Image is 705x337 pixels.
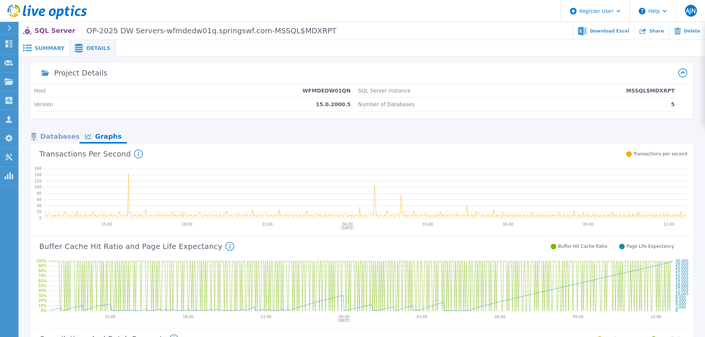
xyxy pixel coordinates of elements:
[686,8,695,14] span: AJN
[634,151,687,157] span: Transactions per second
[675,305,686,309] text: 2,000
[342,226,355,230] text: [DATE]
[504,222,514,226] text: 06:00
[262,222,273,226] text: 21:00
[34,27,336,35] p: SQL Server
[38,289,47,293] text: 40%
[675,259,688,263] text: 30,000
[675,289,688,293] text: 12,000
[39,149,143,158] h4: Transactions Per Second
[675,279,688,283] text: 18,000
[358,88,411,94] p: SQL Server Instance
[675,292,688,296] text: 10,000
[101,222,112,226] text: 15:00
[423,222,434,226] text: 03:00
[34,185,41,189] text: 100
[675,262,688,266] text: 28,000
[38,284,47,288] text: 50%
[675,276,688,280] text: 20,000
[675,282,688,286] text: 16,000
[558,244,607,249] span: Buffer Hit Cache Ratio
[302,88,350,94] p: WFMDEDW01QN
[584,222,595,226] text: 09:00
[81,27,337,35] span: OP-2025 DW Servers-wfmdedw01q.springswf.com-MSSQL$MDXRPT
[496,315,506,319] text: 06:00
[105,315,115,319] text: 15:00
[358,101,415,107] p: Number of Databases
[34,179,41,183] text: 120
[38,299,47,303] text: 20%
[86,46,110,51] span: Details
[675,295,686,299] text: 8,000
[37,191,41,195] text: 80
[574,315,584,319] text: 09:00
[675,269,688,273] text: 24,000
[34,101,53,107] p: Version
[37,210,41,214] text: 20
[37,204,41,208] text: 40
[54,69,107,77] div: Project Details
[261,315,272,319] text: 21:00
[37,198,41,202] text: 60
[34,88,46,94] p: Host
[675,266,688,270] text: 26,000
[675,302,686,306] text: 4,000
[417,315,428,319] text: 03:00
[675,272,688,276] text: 22,000
[675,286,688,290] text: 14,000
[38,274,47,278] text: 70%
[34,173,41,177] text: 140
[39,216,41,220] text: 0
[671,101,675,107] p: 5
[35,46,64,51] span: Summary
[684,29,700,33] span: Delete
[38,304,47,308] text: 10%
[649,29,664,33] span: Share
[39,242,234,251] h4: Buffer Cache Hit Ratio and Page Life Expectancy
[626,88,675,94] p: MSSQL$MDXRPT
[34,166,41,171] text: 160
[675,309,678,313] text: 0
[316,101,351,107] p: 15.0.2000.5
[38,269,47,273] text: 80%
[590,29,629,33] span: Download Excel
[675,299,686,303] text: 6,000
[338,319,351,323] text: [DATE]
[664,222,675,226] text: 12:00
[41,309,47,313] text: 0%
[652,315,662,319] text: 12:00
[38,294,47,298] text: 30%
[182,222,193,226] text: 18:00
[30,131,80,144] div: Databases
[339,315,350,319] text: 00:00
[38,264,47,268] text: 90%
[343,222,353,226] text: 00:00
[80,131,127,144] div: Graphs
[183,315,194,319] text: 18:00
[36,259,47,263] text: 100%
[38,279,47,283] text: 60%
[627,244,674,249] span: Page Life Expectancy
